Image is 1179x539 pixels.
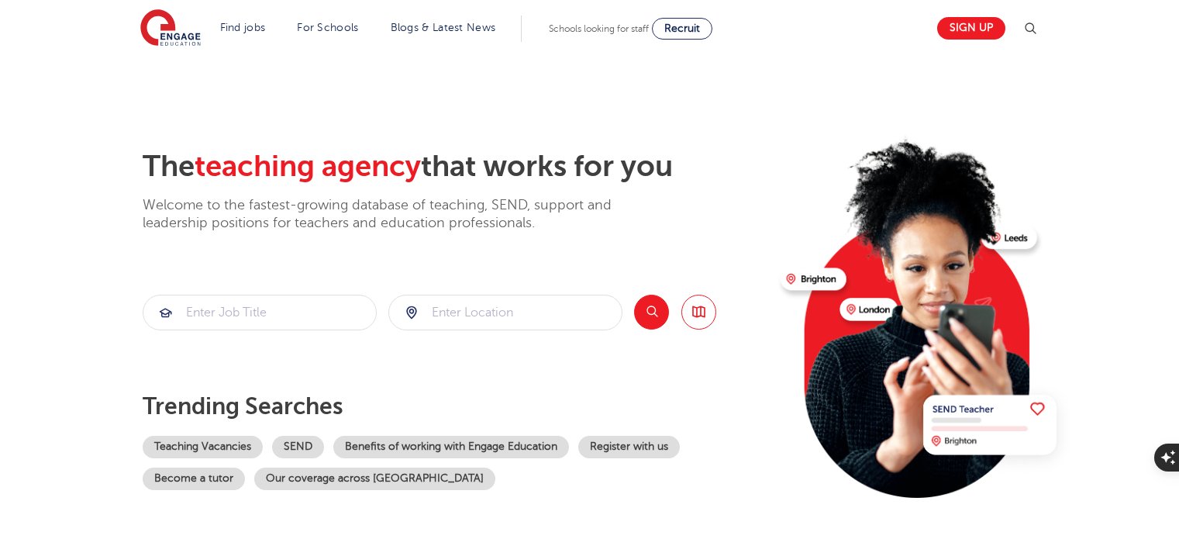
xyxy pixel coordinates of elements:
a: SEND [272,436,324,458]
p: Welcome to the fastest-growing database of teaching, SEND, support and leadership positions for t... [143,196,654,233]
input: Submit [143,295,376,330]
a: For Schools [297,22,358,33]
p: Trending searches [143,392,768,420]
span: Schools looking for staff [549,23,649,34]
a: Become a tutor [143,468,245,490]
a: Benefits of working with Engage Education [333,436,569,458]
span: teaching agency [195,150,421,183]
div: Submit [388,295,622,330]
div: Submit [143,295,377,330]
a: Blogs & Latest News [391,22,496,33]
a: Teaching Vacancies [143,436,263,458]
button: Search [634,295,669,330]
a: Recruit [652,18,712,40]
a: Our coverage across [GEOGRAPHIC_DATA] [254,468,495,490]
span: Recruit [664,22,700,34]
a: Sign up [937,17,1005,40]
img: Engage Education [140,9,201,48]
a: Find jobs [220,22,266,33]
a: Register with us [578,436,680,458]
input: Submit [389,295,622,330]
h2: The that works for you [143,149,768,185]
